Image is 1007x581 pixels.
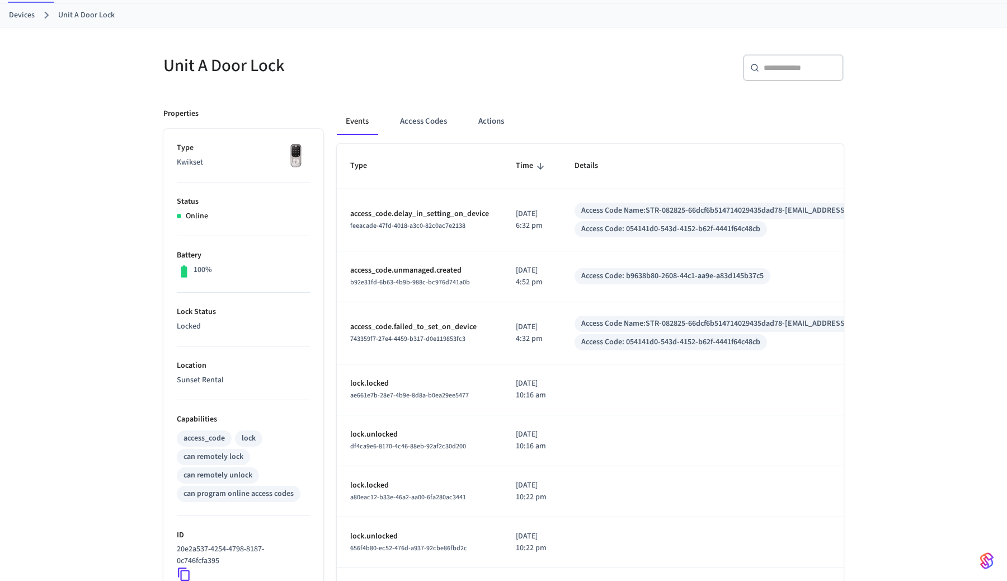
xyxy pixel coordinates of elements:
[350,391,469,400] span: ae661e7b-28e7-4b9e-8d8a-b0ea29ee5477
[350,531,489,542] p: lock.unlocked
[581,270,764,282] div: Access Code: b9638b80-2608-44c1-aa9e-a83d145b37c5
[183,433,225,444] div: access_code
[177,157,310,168] p: Kwikset
[177,196,310,208] p: Status
[980,552,994,570] img: SeamLogoGradient.69752ec5.svg
[282,142,310,170] img: Yale Assure Touchscreen Wifi Smart Lock, Satin Nickel, Front
[516,531,548,554] p: [DATE] 10:22 pm
[350,221,465,231] span: feeacade-47fd-4018-a3c0-82c0ac7e2138
[186,210,208,222] p: Online
[350,157,382,175] span: Type
[183,488,294,500] div: can program online access codes
[350,278,470,287] span: b92e31fd-6b63-4b9b-988c-bc976d741a0b
[581,318,904,330] div: Access Code Name: STR-082825-66dcf6b514714029435dad78-[EMAIL_ADDRESS][DOMAIN_NAME]
[516,208,548,232] p: [DATE] 6:32 pm
[177,374,310,386] p: Sunset Rental
[177,414,310,425] p: Capabilities
[58,10,115,21] a: Unit A Door Lock
[581,205,904,217] div: Access Code Name: STR-082825-66dcf6b514714029435dad78-[EMAIL_ADDRESS][DOMAIN_NAME]
[350,378,489,390] p: lock.locked
[350,334,465,344] span: 743359f7-27e4-4459-b317-d0e119853fc3
[350,543,467,553] span: 656f4b80-ec52-476d-a937-92cbe86fbd2c
[350,208,489,220] p: access_code.delay_in_setting_on_device
[350,442,466,451] span: df4ca9e6-8170-4c46-88eb-92af2c30d200
[516,265,548,288] p: [DATE] 4:52 pm
[9,10,35,21] a: Devices
[194,264,212,276] p: 100%
[177,530,310,541] p: ID
[516,378,548,401] p: [DATE] 10:16 am
[337,108,844,135] div: ant example
[183,451,243,463] div: can remotely lock
[350,493,466,502] span: a80eac12-b33e-46a2-aa00-6fa280ac3441
[575,157,613,175] span: Details
[350,480,489,491] p: lock.locked
[163,54,497,77] h5: Unit A Door Lock
[177,306,310,318] p: Lock Status
[581,223,760,235] div: Access Code: 054141d0-543d-4152-b62f-4441f64c48cb
[516,157,548,175] span: Time
[391,108,456,135] button: Access Codes
[337,108,378,135] button: Events
[183,470,252,481] div: can remotely unlock
[177,543,305,567] p: 20e2a537-4254-4798-8187-0c746fcfa395
[350,265,489,277] p: access_code.unmanaged.created
[516,429,548,452] p: [DATE] 10:16 am
[163,108,199,120] p: Properties
[516,321,548,345] p: [DATE] 4:32 pm
[177,360,310,372] p: Location
[469,108,513,135] button: Actions
[581,336,760,348] div: Access Code: 054141d0-543d-4152-b62f-4441f64c48cb
[516,480,548,503] p: [DATE] 10:22 pm
[242,433,256,444] div: lock
[177,321,310,332] p: Locked
[350,321,489,333] p: access_code.failed_to_set_on_device
[350,429,489,441] p: lock.unlocked
[177,250,310,261] p: Battery
[177,142,310,154] p: Type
